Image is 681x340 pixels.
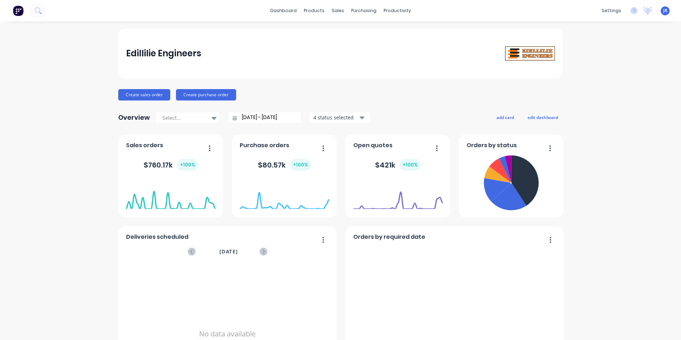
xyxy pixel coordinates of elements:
[353,141,393,150] span: Open quotes
[523,113,563,122] button: edit dashboard
[144,159,198,171] div: $ 760.17k
[492,113,519,122] button: add card
[267,5,300,16] a: dashboard
[467,141,517,150] span: Orders by status
[118,89,170,101] button: Create sales order
[310,112,370,123] button: 4 status selected
[240,141,289,150] span: Purchase orders
[219,248,238,256] span: [DATE]
[353,233,425,241] span: Orders by required date
[176,89,236,101] button: Create purchase order
[663,7,667,14] span: JR
[126,46,201,61] div: Edillilie Engineers
[505,46,555,61] img: Edillilie Engineers
[118,110,150,125] div: Overview
[400,159,421,171] div: + 100 %
[13,5,24,16] img: Factory
[380,5,415,16] div: productivity
[177,159,198,171] div: + 100 %
[313,114,358,121] div: 4 status selected
[126,141,163,150] span: Sales orders
[290,159,311,171] div: + 100 %
[375,159,421,171] div: $ 421k
[598,5,625,16] div: settings
[300,5,328,16] div: products
[258,159,311,171] div: $ 80.57k
[348,5,380,16] div: purchasing
[328,5,348,16] div: sales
